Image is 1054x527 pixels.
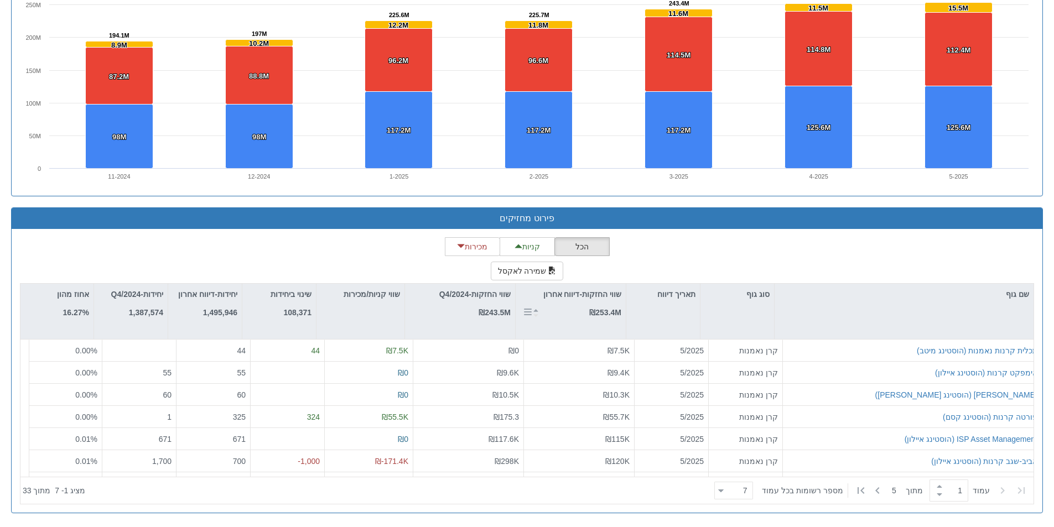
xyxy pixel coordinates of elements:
[808,4,828,12] tspan: 11.5M
[248,173,270,180] text: 12-2024
[111,41,127,49] tspan: 8.9M
[492,390,519,399] span: ₪10.5K
[605,435,630,443] span: ₪115K
[25,34,41,41] text: 200M
[935,367,1037,378] button: אימפקט קרנות (הוסטינג איילון)
[669,173,688,180] text: 3-2025
[387,126,411,134] tspan: 117.2M
[554,237,610,256] button: הכל
[807,123,830,132] tspan: 125.6M
[710,478,1031,503] div: ‏ מתוך
[386,346,408,355] span: ₪7.5K
[807,45,830,54] tspan: 114.8M
[249,39,269,48] tspan: 10.2M
[25,2,41,8] text: 250M
[491,262,564,280] button: שמירה לאקסל
[20,213,1034,223] h3: פירוט מחזיקים
[112,133,126,141] tspan: 98M
[252,30,267,37] tspan: 197M
[34,411,97,422] div: 0.00 %
[947,46,970,54] tspan: 112.4M
[605,457,630,466] span: ₪120K
[107,411,172,422] div: 1
[639,411,704,422] div: 5/2025
[34,456,97,467] div: 0.01 %
[775,284,1034,305] div: שם גוף
[947,123,970,132] tspan: 125.6M
[181,456,246,467] div: 700
[445,237,500,256] button: מכירות
[713,345,778,356] div: קרן נאמנות
[713,434,778,445] div: קרן נאמנות
[181,345,246,356] div: 44
[203,308,237,317] strong: 1,495,946
[529,173,548,180] text: 2-2025
[271,288,311,300] p: שינוי ביחידות
[249,72,269,80] tspan: 88.8M
[667,126,690,134] tspan: 117.2M
[713,411,778,422] div: קרן נאמנות
[34,434,97,445] div: 0.01 %
[713,389,778,400] div: קרן נאמנות
[107,434,172,445] div: 671
[181,411,246,422] div: 325
[589,308,621,317] strong: ₪253.4M
[107,456,172,467] div: 1,700
[398,390,408,399] span: ₪0
[713,456,778,467] div: קרן נאמנות
[500,237,555,256] button: קניות
[252,133,266,141] tspan: 98M
[626,284,700,305] div: תאריך דיווח
[107,367,172,378] div: 55
[29,133,41,139] text: 50M
[398,368,408,377] span: ₪0
[34,345,97,356] div: 0.00 %
[255,411,320,422] div: 324
[181,434,246,445] div: 671
[762,485,843,496] span: ‏מספר רשומות בכל עמוד
[382,413,408,421] span: ₪55.5K
[181,389,246,400] div: 60
[949,173,968,180] text: 5-2025
[529,12,549,18] tspan: 225.7M
[255,345,320,356] div: 44
[316,284,404,305] div: שווי קניות/מכירות
[255,456,320,467] div: -1,000
[917,345,1037,356] button: תכלית קרנות נאמנות (הוסטינג מיטב)
[398,435,408,443] span: ₪0
[479,308,511,317] strong: ₪243.5M
[639,456,704,467] div: 5/2025
[25,67,41,74] text: 150M
[809,173,828,180] text: 4-2025
[494,413,519,421] span: ₪175.3
[639,389,704,400] div: 5/2025
[931,456,1037,467] button: אביב-שגב קרנות (הוסטינג איילון)
[639,434,704,445] div: 5/2025
[973,485,990,496] span: ‏עמוד
[943,411,1037,422] div: פורטה קרנות (הוסטינג קסם)
[639,367,704,378] div: 5/2025
[57,288,89,300] p: אחוז מהון
[508,346,519,355] span: ₪0
[608,368,630,377] span: ₪9.4K
[875,389,1037,400] button: [PERSON_NAME] (הוסטינג [PERSON_NAME])
[23,478,85,503] div: ‏מציג 1 - 7 ‏ מתוך 33
[905,434,1037,445] div: ISP Asset Management (הוסטינג איילון)
[527,126,551,134] tspan: 117.2M
[283,308,311,317] strong: 108,371
[667,51,690,59] tspan: 114.5M
[388,56,408,65] tspan: 96.2M
[948,4,968,12] tspan: 15.5M
[111,288,163,300] p: יחידות-Q4/2024
[109,72,129,81] tspan: 87.2M
[108,173,130,180] text: 11-2024
[439,288,511,300] p: שווי החזקות-Q4/2024
[181,367,246,378] div: 55
[107,389,172,400] div: 60
[543,288,621,300] p: שווי החזקות-דיווח אחרון
[639,345,704,356] div: 5/2025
